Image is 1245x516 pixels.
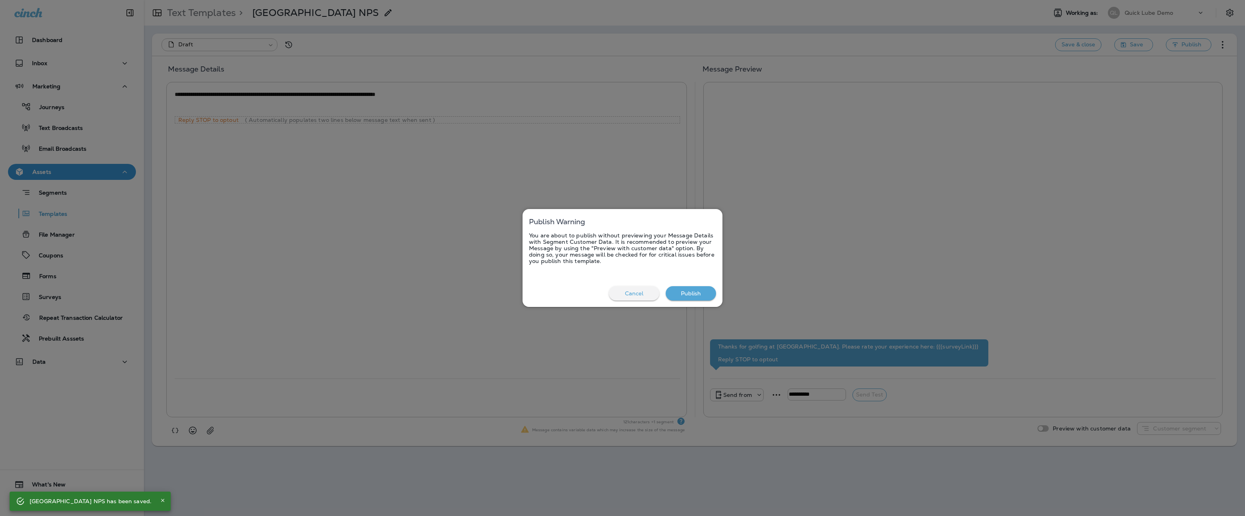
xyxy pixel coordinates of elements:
button: Close [158,496,168,505]
button: Cancel [609,286,659,301]
p: You are about to publish without previewing your Message Details with Segment Customer Data. It i... [529,228,716,286]
div: [GEOGRAPHIC_DATA] NPS has been saved. [30,494,152,508]
h5: Publish Warning [529,215,716,228]
button: Publish [666,286,716,301]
